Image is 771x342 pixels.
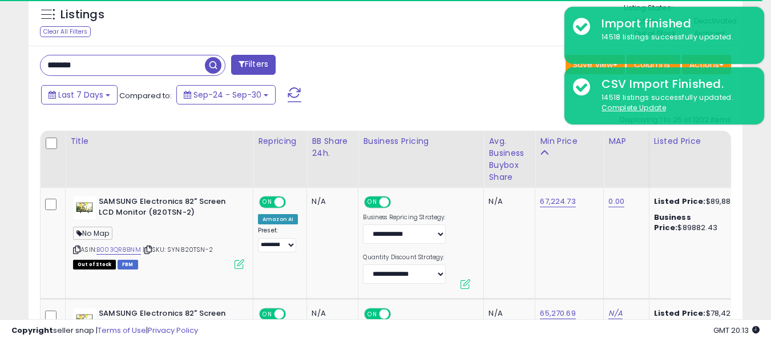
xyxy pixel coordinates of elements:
button: Last 7 Days [41,85,118,104]
span: 2025-10-8 20:13 GMT [713,325,760,336]
div: CSV Import Finished. [593,76,756,92]
b: Listed Price: [654,308,706,319]
img: 21byMnG7JLL._SL40_.jpg [73,196,96,219]
div: Clear All Filters [40,26,91,37]
div: Amazon AI [258,214,298,224]
div: $89882.43 [654,212,749,233]
div: Avg. Business Buybox Share [489,135,530,183]
div: Preset: [258,227,298,252]
div: N/A [489,196,526,207]
button: Filters [231,55,276,75]
b: Listed Price: [654,196,706,207]
div: ASIN: [73,196,244,268]
span: OFF [389,198,407,207]
div: 14518 listings successfully updated. [593,92,756,114]
div: BB Share 24h. [312,135,353,159]
b: SAMSUNG Electronics 82" Screen LCD Monitor (820TSN-2) [99,196,237,220]
button: Actions [682,55,731,74]
div: Import finished [593,15,756,32]
span: Sep-24 - Sep-30 [193,89,261,100]
div: Repricing [258,135,302,147]
a: N/A [608,308,622,319]
span: No Map [73,227,112,240]
span: Last 7 Days [58,89,103,100]
span: ON [260,198,275,207]
a: 67,224.73 [540,196,575,207]
div: Listed Price [654,135,753,147]
a: 65,270.69 [540,308,575,319]
div: Title [70,135,248,147]
span: | SKU: SYN820TSN-2 [143,245,213,254]
div: Business Pricing [363,135,479,147]
a: Terms of Use [98,325,146,336]
button: Sep-24 - Sep-30 [176,85,276,104]
b: Business Price: [654,212,691,233]
a: 0.00 [608,196,624,207]
p: Listing States: [624,3,742,14]
div: 14518 listings successfully updated. [593,32,756,43]
div: $89,882.45 [654,196,749,207]
a: Privacy Policy [148,325,198,336]
h5: Listings [60,7,104,23]
span: Compared to: [119,90,172,101]
div: N/A [312,196,349,207]
button: Columns [627,55,680,74]
span: All listings that are currently out of stock and unavailable for purchase on Amazon [73,260,116,269]
strong: Copyright [11,325,53,336]
span: OFF [284,198,302,207]
button: Save View [566,55,625,74]
span: FBM [118,260,138,269]
u: Complete Update [602,103,666,112]
a: B003QR8BNM [96,245,141,255]
label: Quantity Discount Strategy: [363,254,446,261]
label: Business Repricing Strategy: [363,214,446,222]
div: seller snap | | [11,325,198,336]
span: Columns [634,59,670,70]
div: Min Price [540,135,599,147]
span: ON [366,198,380,207]
div: MAP [608,135,644,147]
